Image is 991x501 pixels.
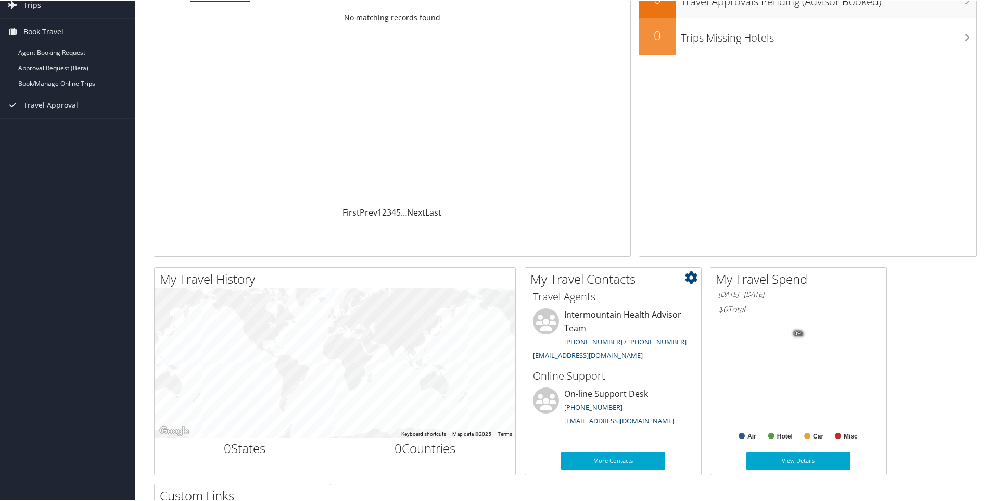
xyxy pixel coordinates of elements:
a: [EMAIL_ADDRESS][DOMAIN_NAME] [533,349,643,359]
tspan: 0% [794,330,803,336]
text: Car [813,432,823,439]
h2: My Travel History [160,269,515,287]
a: Prev [360,206,377,217]
span: Book Travel [23,18,63,44]
span: 0 [395,439,402,456]
img: Google [157,423,192,437]
a: First [342,206,360,217]
a: Next [407,206,425,217]
h2: Countries [343,439,508,456]
li: Intermountain Health Advisor Team [528,307,698,363]
h2: My Travel Spend [716,269,886,287]
text: Hotel [777,432,793,439]
text: Misc [844,432,858,439]
a: [PHONE_NUMBER] [564,402,622,411]
h6: Total [718,303,879,314]
h6: [DATE] - [DATE] [718,289,879,298]
h3: Travel Agents [533,289,693,303]
td: No matching records found [154,7,630,26]
a: Terms (opens in new tab) [498,430,512,436]
a: 3 [387,206,391,217]
h3: Online Support [533,368,693,382]
a: Last [425,206,441,217]
a: More Contacts [561,450,665,469]
a: [EMAIL_ADDRESS][DOMAIN_NAME] [564,415,674,424]
a: View Details [746,450,850,469]
a: Open this area in Google Maps (opens a new window) [157,423,192,437]
text: Air [747,432,756,439]
h2: States [162,439,327,456]
a: 4 [391,206,396,217]
a: 5 [396,206,401,217]
h3: Trips Missing Hotels [681,24,976,44]
a: 0Trips Missing Hotels [639,17,976,54]
span: $0 [718,303,728,314]
span: 0 [224,439,231,456]
button: Keyboard shortcuts [401,430,446,437]
a: [PHONE_NUMBER] / [PHONE_NUMBER] [564,336,687,345]
a: 1 [377,206,382,217]
a: 2 [382,206,387,217]
span: Map data ©2025 [452,430,491,436]
li: On-line Support Desk [528,386,698,429]
h2: 0 [639,26,676,43]
span: Travel Approval [23,91,78,117]
h2: My Travel Contacts [530,269,701,287]
span: … [401,206,407,217]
